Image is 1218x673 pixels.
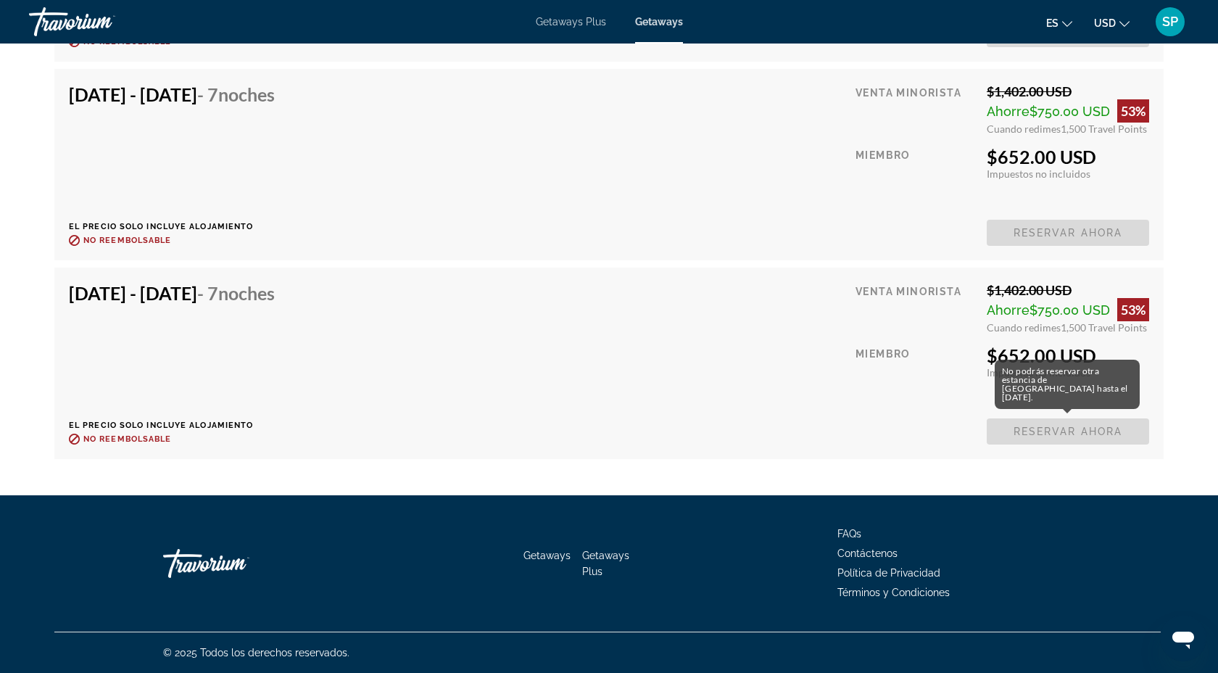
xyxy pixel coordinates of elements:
span: $750.00 USD [1029,104,1110,119]
div: Venta minorista [855,83,976,135]
span: noches [218,282,275,304]
div: $1,402.00 USD [987,282,1149,298]
span: © 2025 Todos los derechos reservados. [163,647,349,658]
a: Términos y Condiciones [837,587,950,598]
span: USD [1094,17,1116,29]
a: Getaways Plus [536,16,606,28]
iframe: Button to launch messaging window [1160,615,1206,661]
div: No podrás reservar otra estancia de [GEOGRAPHIC_DATA] hasta el [DATE]. [995,360,1140,409]
span: SP [1162,15,1178,29]
span: - 7 [197,282,275,304]
a: Contáctenos [837,548,898,559]
div: $652.00 USD [987,344,1149,366]
div: Miembro [855,146,976,209]
a: Getaways [635,16,683,28]
span: No reembolsable [83,434,172,444]
div: Venta minorista [855,282,976,334]
span: $750.00 USD [1029,302,1110,318]
h4: [DATE] - [DATE] [69,83,275,105]
div: $652.00 USD [987,146,1149,168]
p: El precio solo incluye alojamiento [69,421,286,430]
span: Cuando redimes [987,123,1061,135]
div: Miembro [855,344,976,408]
a: Getaways [523,550,571,561]
button: Change currency [1094,12,1130,33]
span: - 7 [197,83,275,105]
span: 1,500 Travel Points [1061,321,1147,334]
div: $1,402.00 USD [987,83,1149,99]
span: 1,500 Travel Points [1061,123,1147,135]
span: Cuando redimes [987,321,1061,334]
button: Change language [1046,12,1072,33]
h4: [DATE] - [DATE] [69,282,275,304]
a: Getaways Plus [582,550,629,577]
span: es [1046,17,1058,29]
a: FAQs [837,528,861,540]
a: Travorium [163,542,308,585]
span: Impuestos no incluidos [987,168,1090,180]
div: 53% [1117,99,1149,123]
button: User Menu [1151,7,1189,37]
span: No reembolsable [83,236,172,245]
span: Impuestos no incluidos [987,366,1090,379]
span: Ahorre [987,104,1029,119]
a: Travorium [29,3,174,41]
div: 53% [1117,298,1149,321]
p: El precio solo incluye alojamiento [69,222,286,231]
span: noches [218,83,275,105]
a: Política de Privacidad [837,567,940,579]
span: Ahorre [987,302,1029,318]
